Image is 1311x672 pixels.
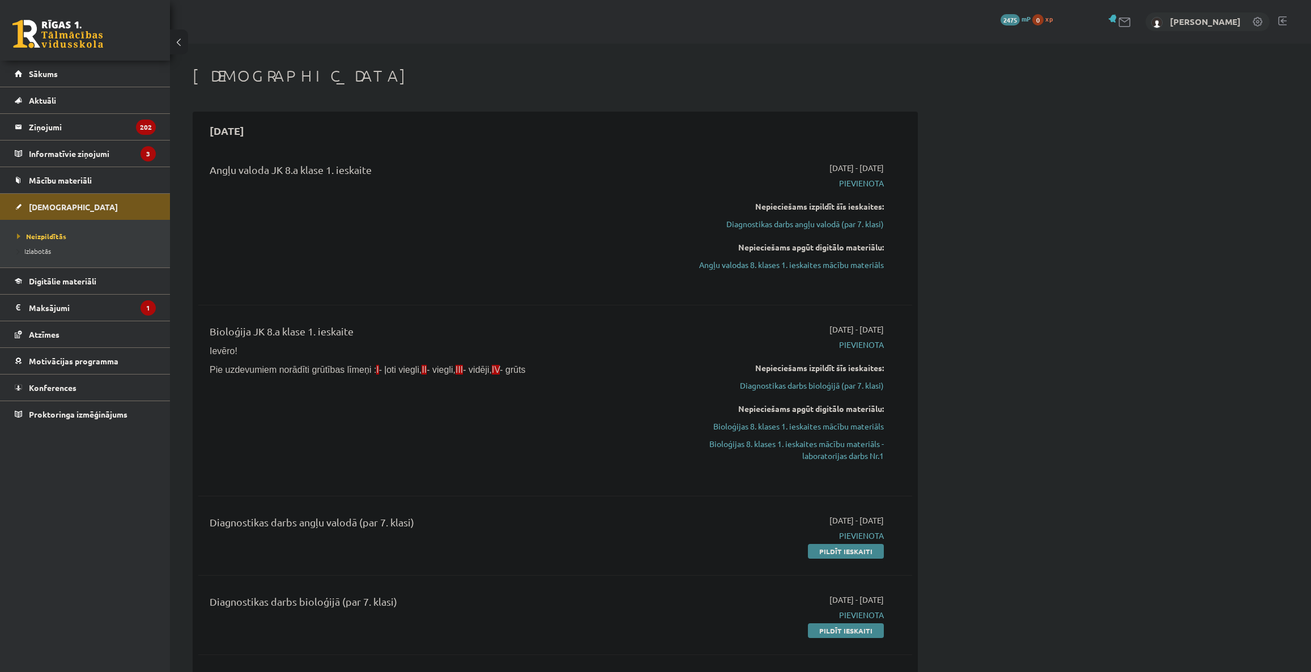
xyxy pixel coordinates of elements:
[670,339,884,351] span: Pievienota
[670,530,884,542] span: Pievienota
[15,348,156,374] a: Motivācijas programma
[198,117,256,144] h2: [DATE]
[210,162,653,183] div: Angļu valoda JK 8.a klase 1. ieskaite
[29,141,156,167] legend: Informatīvie ziņojumi
[29,409,127,419] span: Proktoringa izmēģinājums
[492,365,500,375] span: IV
[29,114,156,140] legend: Ziņojumi
[670,438,884,462] a: Bioloģijas 8. klases 1. ieskaites mācību materiāls - laboratorijas darbs Nr.1
[829,324,884,335] span: [DATE] - [DATE]
[670,218,884,230] a: Diagnostikas darbs angļu valodā (par 7. klasi)
[670,609,884,621] span: Pievienota
[456,365,463,375] span: III
[1001,14,1031,23] a: 2475 mP
[829,514,884,526] span: [DATE] - [DATE]
[1045,14,1053,23] span: xp
[29,276,96,286] span: Digitālie materiāli
[17,246,51,256] span: Izlabotās
[29,95,56,105] span: Aktuāli
[15,268,156,294] a: Digitālie materiāli
[15,87,156,113] a: Aktuāli
[376,365,378,375] span: I
[136,120,156,135] i: 202
[29,382,76,393] span: Konferences
[210,365,526,375] span: Pie uzdevumiem norādīti grūtības līmeņi : - ļoti viegli, - viegli, - vidēji, - grūts
[15,114,156,140] a: Ziņojumi202
[1032,14,1044,25] span: 0
[17,232,66,241] span: Neizpildītās
[17,246,159,256] a: Izlabotās
[422,365,427,375] span: II
[193,66,918,86] h1: [DEMOGRAPHIC_DATA]
[210,324,653,344] div: Bioloģija JK 8.a klase 1. ieskaite
[29,202,118,212] span: [DEMOGRAPHIC_DATA]
[15,295,156,321] a: Maksājumi1
[210,346,237,356] span: Ievēro!
[1021,14,1031,23] span: mP
[29,175,92,185] span: Mācību materiāli
[808,623,884,638] a: Pildīt ieskaiti
[17,231,159,241] a: Neizpildītās
[210,514,653,535] div: Diagnostikas darbs angļu valodā (par 7. klasi)
[29,69,58,79] span: Sākums
[670,201,884,212] div: Nepieciešams izpildīt šīs ieskaites:
[670,177,884,189] span: Pievienota
[829,594,884,606] span: [DATE] - [DATE]
[1032,14,1058,23] a: 0 xp
[29,356,118,366] span: Motivācijas programma
[29,329,59,339] span: Atzīmes
[15,61,156,87] a: Sākums
[808,544,884,559] a: Pildīt ieskaiti
[15,375,156,401] a: Konferences
[829,162,884,174] span: [DATE] - [DATE]
[670,362,884,374] div: Nepieciešams izpildīt šīs ieskaites:
[15,141,156,167] a: Informatīvie ziņojumi3
[670,259,884,271] a: Angļu valodas 8. klases 1. ieskaites mācību materiāls
[1001,14,1020,25] span: 2475
[670,403,884,415] div: Nepieciešams apgūt digitālo materiālu:
[141,146,156,161] i: 3
[15,194,156,220] a: [DEMOGRAPHIC_DATA]
[141,300,156,316] i: 1
[29,295,156,321] legend: Maksājumi
[670,380,884,392] a: Diagnostikas darbs bioloģijā (par 7. klasi)
[15,321,156,347] a: Atzīmes
[670,241,884,253] div: Nepieciešams apgūt digitālo materiālu:
[670,420,884,432] a: Bioloģijas 8. klases 1. ieskaites mācību materiāls
[1151,17,1163,28] img: Viktors Strautiņš
[15,401,156,427] a: Proktoringa izmēģinājums
[1170,16,1241,27] a: [PERSON_NAME]
[12,20,103,48] a: Rīgas 1. Tālmācības vidusskola
[15,167,156,193] a: Mācību materiāli
[210,594,653,615] div: Diagnostikas darbs bioloģijā (par 7. klasi)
